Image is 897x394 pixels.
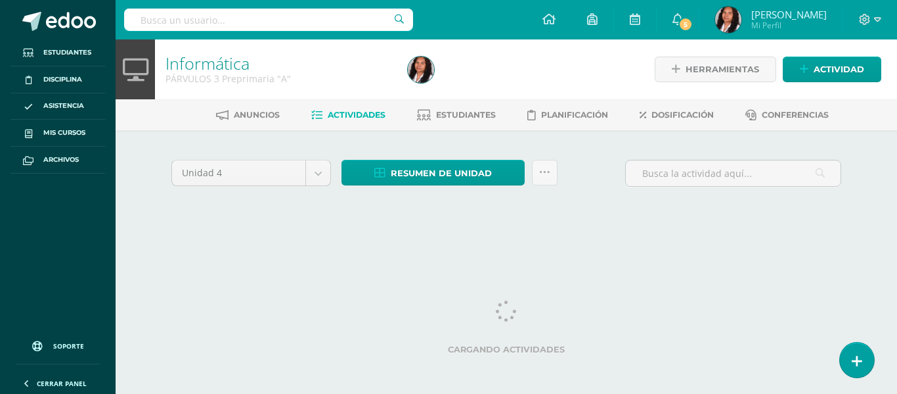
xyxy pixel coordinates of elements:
[216,105,280,126] a: Anuncios
[165,54,392,72] h1: Informática
[678,17,692,32] span: 5
[165,52,250,74] a: Informática
[783,57,881,82] a: Actividad
[328,110,385,120] span: Actividades
[53,341,84,351] span: Soporte
[234,110,280,120] span: Anuncios
[436,110,496,120] span: Estudiantes
[11,147,105,174] a: Archivos
[640,105,714,126] a: Dosificación
[651,110,714,120] span: Dosificación
[408,57,434,83] img: c901ddd1fbd55aae9213901ba4701de9.png
[16,328,100,360] a: Soporte
[124,9,413,31] input: Busca un usuario...
[11,66,105,93] a: Disciplina
[541,110,608,120] span: Planificación
[43,101,84,111] span: Asistencia
[527,105,608,126] a: Planificación
[11,39,105,66] a: Estudiantes
[165,72,392,85] div: PÁRVULOS 3 Preprimaria 'A'
[417,105,496,126] a: Estudiantes
[172,160,330,185] a: Unidad 4
[171,345,841,355] label: Cargando actividades
[745,105,829,126] a: Conferencias
[751,20,827,31] span: Mi Perfil
[43,128,85,138] span: Mis cursos
[311,105,385,126] a: Actividades
[11,93,105,120] a: Asistencia
[391,161,492,185] span: Resumen de unidad
[43,74,82,85] span: Disciplina
[751,8,827,21] span: [PERSON_NAME]
[37,379,87,388] span: Cerrar panel
[341,160,525,185] a: Resumen de unidad
[182,160,295,185] span: Unidad 4
[686,57,759,82] span: Herramientas
[43,155,79,165] span: Archivos
[814,57,864,82] span: Actividad
[43,47,91,58] span: Estudiantes
[11,120,105,147] a: Mis cursos
[762,110,829,120] span: Conferencias
[655,57,776,82] a: Herramientas
[626,160,841,186] input: Busca la actividad aquí...
[715,7,741,33] img: c901ddd1fbd55aae9213901ba4701de9.png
